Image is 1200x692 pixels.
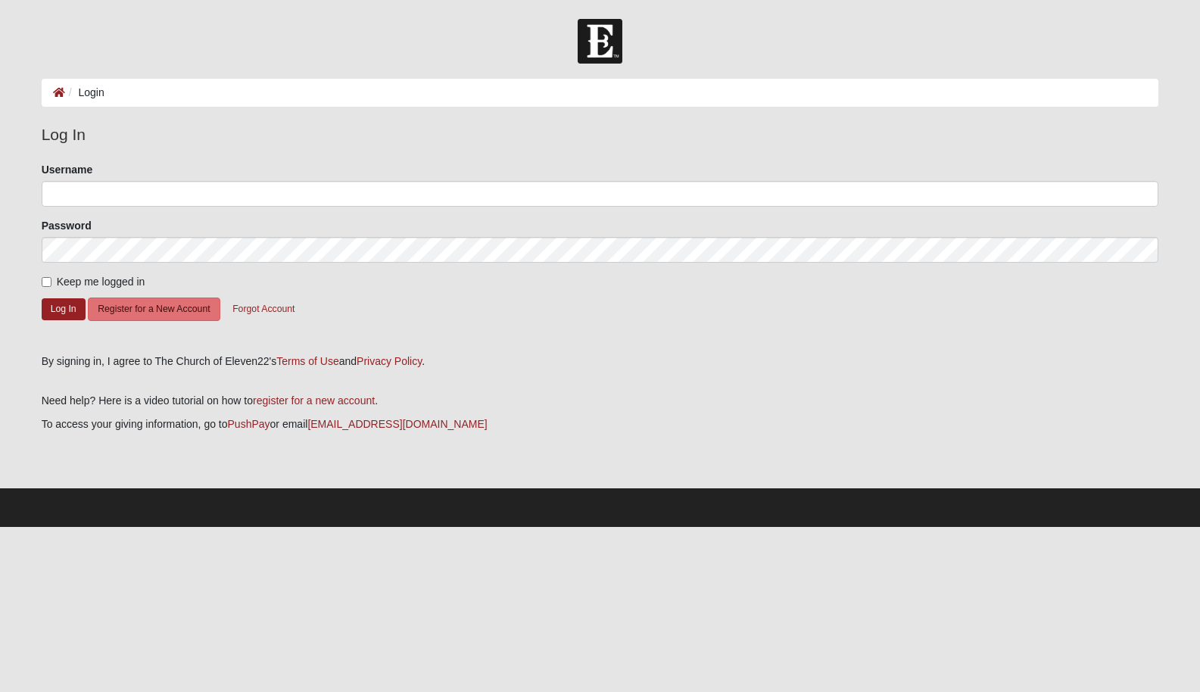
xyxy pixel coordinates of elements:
[42,354,1159,369] div: By signing in, I agree to The Church of Eleven22's and .
[253,394,375,407] a: register for a new account
[57,276,145,288] span: Keep me logged in
[578,19,622,64] img: Church of Eleven22 Logo
[42,393,1159,409] p: Need help? Here is a video tutorial on how to .
[42,123,1159,147] legend: Log In
[88,298,220,321] button: Register for a New Account
[65,85,104,101] li: Login
[357,355,422,367] a: Privacy Policy
[223,298,304,321] button: Forgot Account
[42,277,51,287] input: Keep me logged in
[42,416,1159,432] p: To access your giving information, go to or email
[42,162,93,177] label: Username
[276,355,338,367] a: Terms of Use
[228,418,270,430] a: PushPay
[42,298,86,320] button: Log In
[42,218,92,233] label: Password
[307,418,487,430] a: [EMAIL_ADDRESS][DOMAIN_NAME]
